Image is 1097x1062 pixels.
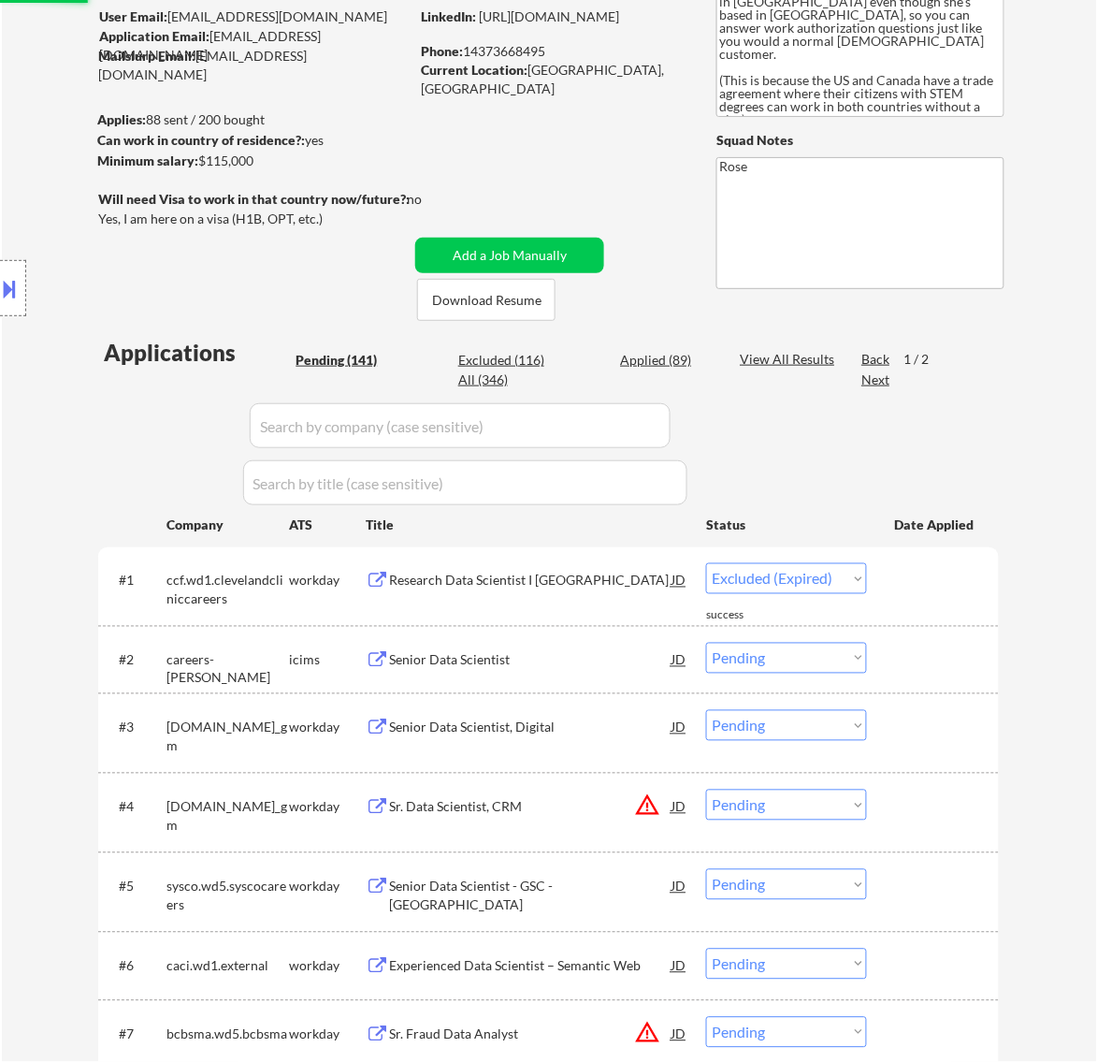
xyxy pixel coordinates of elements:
div: [DOMAIN_NAME]_gm [166,719,289,755]
div: #2 [119,651,152,670]
div: [EMAIL_ADDRESS][DOMAIN_NAME] [99,27,409,64]
a: [URL][DOMAIN_NAME] [479,8,619,24]
div: Senior Data Scientist - GSC - [GEOGRAPHIC_DATA] [389,878,671,914]
input: Search by company (case sensitive) [250,403,671,448]
div: Status [706,507,867,541]
div: workday [289,572,366,590]
div: [EMAIL_ADDRESS][DOMAIN_NAME] [99,7,409,26]
div: ccf.wd1.clevelandcliniccareers [166,572,289,608]
div: JD [670,710,688,744]
div: careers-[PERSON_NAME] [166,651,289,688]
div: Date Applied [894,516,976,534]
div: workday [289,719,366,737]
input: Search by title (case sensitive) [243,460,687,505]
div: 88 sent / 200 bought [97,110,409,129]
div: JD [670,563,688,597]
div: All (346) [458,371,552,389]
div: JD [670,790,688,823]
button: Add a Job Manually [415,238,604,273]
div: workday [289,1026,366,1044]
strong: Phone: [421,43,463,59]
div: [DOMAIN_NAME]_gm [166,798,289,835]
strong: User Email: [99,8,167,24]
div: Next [861,371,891,389]
strong: Mailslurp Email: [98,48,195,64]
div: workday [289,798,366,817]
div: ATS [289,516,366,534]
div: Applied (89) [620,351,714,370]
div: View All Results [740,350,840,369]
button: Download Resume [417,279,556,321]
div: JD [670,643,688,676]
div: [EMAIL_ADDRESS][DOMAIN_NAME] [98,47,409,83]
div: #3 [119,719,152,737]
div: Sr. Fraud Data Analyst [389,1026,671,1044]
div: Research Data Scientist I [GEOGRAPHIC_DATA] [389,572,671,590]
div: Back [861,350,891,369]
div: [GEOGRAPHIC_DATA], [GEOGRAPHIC_DATA] [421,61,686,97]
div: JD [670,869,688,903]
div: icims [289,651,366,670]
button: warning_amber [634,793,660,819]
div: caci.wd1.external [166,957,289,976]
div: 14373668495 [421,42,686,61]
div: success [706,608,781,624]
button: warning_amber [634,1020,660,1046]
div: no [407,190,460,209]
div: workday [289,957,366,976]
div: #6 [119,957,152,976]
div: #1 [119,572,152,590]
div: Pending (141) [296,351,389,370]
strong: LinkedIn: [421,8,476,24]
strong: Applies: [97,111,146,127]
div: Senior Data Scientist, Digital [389,719,671,737]
strong: Application Email: [99,28,209,44]
div: workday [289,878,366,896]
div: bcbsma.wd5.bcbsma [166,1026,289,1044]
div: Company [166,516,289,534]
div: Experienced Data Scientist – Semantic Web [389,957,671,976]
div: #4 [119,798,152,817]
div: Title [366,516,688,534]
div: #5 [119,878,152,896]
div: #7 [119,1026,152,1044]
div: 1 / 2 [903,350,946,369]
div: Excluded (116) [458,351,552,370]
div: Sr. Data Scientist, CRM [389,798,671,817]
div: JD [670,949,688,982]
div: Senior Data Scientist [389,651,671,670]
div: Squad Notes [716,131,1004,150]
strong: Current Location: [421,62,527,78]
div: sysco.wd5.syscocareers [166,878,289,914]
div: JD [670,1017,688,1051]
